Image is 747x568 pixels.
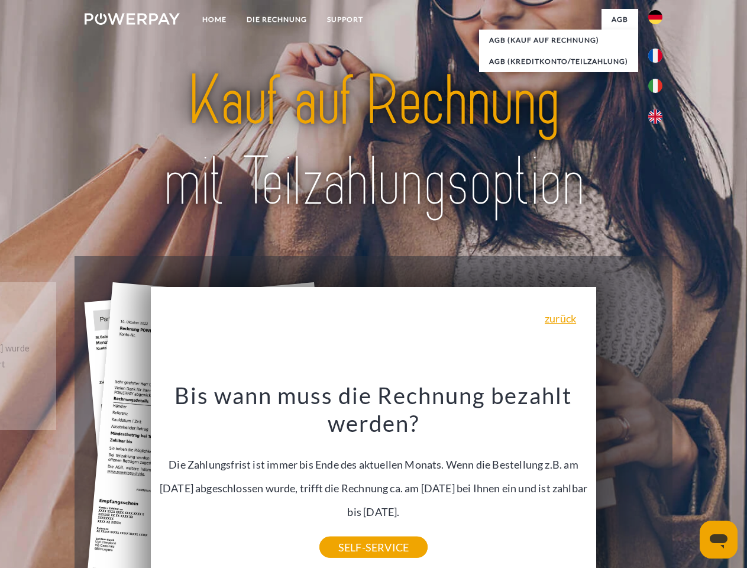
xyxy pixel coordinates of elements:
[479,30,638,51] a: AGB (Kauf auf Rechnung)
[479,51,638,72] a: AGB (Kreditkonto/Teilzahlung)
[648,109,662,124] img: en
[158,381,590,547] div: Die Zahlungsfrist ist immer bis Ende des aktuellen Monats. Wenn die Bestellung z.B. am [DATE] abg...
[113,57,634,227] img: title-powerpay_de.svg
[602,9,638,30] a: agb
[319,537,428,558] a: SELF-SERVICE
[317,9,373,30] a: SUPPORT
[648,79,662,93] img: it
[85,13,180,25] img: logo-powerpay-white.svg
[648,10,662,24] img: de
[158,381,590,438] h3: Bis wann muss die Rechnung bezahlt werden?
[237,9,317,30] a: DIE RECHNUNG
[648,49,662,63] img: fr
[192,9,237,30] a: Home
[700,521,738,559] iframe: Schaltfläche zum Öffnen des Messaging-Fensters
[545,313,576,324] a: zurück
